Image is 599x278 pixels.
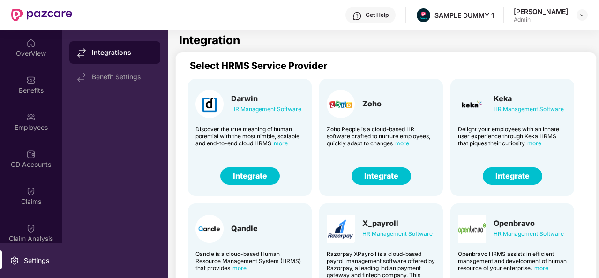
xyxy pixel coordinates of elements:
[327,126,435,147] div: Zoho People is a cloud-based HR software crafted to nurture employees, quickly adapt to changes
[514,16,568,23] div: Admin
[494,94,564,103] div: Keka
[195,90,224,118] img: Card Logo
[458,215,486,243] img: Card Logo
[77,73,86,82] img: svg+xml;base64,PHN2ZyB4bWxucz0iaHR0cDovL3d3dy53My5vcmcvMjAwMC9zdmciIHdpZHRoPSIxNy44MzIiIGhlaWdodD...
[494,104,564,114] div: HR Management Software
[232,264,247,271] span: more
[362,99,382,108] div: Zoho
[514,7,568,16] div: [PERSON_NAME]
[527,140,541,147] span: more
[417,8,430,22] img: Pazcare_Alternative_logo-01-01.png
[458,90,486,118] img: Card Logo
[327,90,355,118] img: Card Logo
[458,250,567,271] div: Openbravo HRMS assists in efficient management and development of human resource of your enterprise.
[26,75,36,85] img: svg+xml;base64,PHN2ZyBpZD0iQmVuZWZpdHMiIHhtbG5zPSJodHRwOi8vd3d3LnczLm9yZy8yMDAwL3N2ZyIgd2lkdGg9Ij...
[494,229,564,239] div: HR Management Software
[231,224,258,233] div: Qandle
[195,250,304,271] div: Qandle is a cloud-based Human Resource Management System (HRMS) that provides
[10,256,19,265] img: svg+xml;base64,PHN2ZyBpZD0iU2V0dGluZy0yMHgyMCIgeG1sbnM9Imh0dHA6Ly93d3cudzMub3JnLzIwMDAvc3ZnIiB3aW...
[352,167,411,185] button: Integrate
[231,104,301,114] div: HR Management Software
[327,215,355,243] img: Card Logo
[179,35,240,46] h1: Integration
[366,11,389,19] div: Get Help
[434,11,494,20] div: SAMPLE DUMMY 1
[395,140,409,147] span: more
[195,215,224,243] img: Card Logo
[92,73,153,81] div: Benefit Settings
[26,38,36,48] img: svg+xml;base64,PHN2ZyBpZD0iSG9tZSIgeG1sbnM9Imh0dHA6Ly93d3cudzMub3JnLzIwMDAvc3ZnIiB3aWR0aD0iMjAiIG...
[11,9,72,21] img: New Pazcare Logo
[26,150,36,159] img: svg+xml;base64,PHN2ZyBpZD0iQ0RfQWNjb3VudHMiIGRhdGEtbmFtZT0iQ0QgQWNjb3VudHMiIHhtbG5zPSJodHRwOi8vd3...
[362,218,433,228] div: X_payroll
[77,48,86,58] img: svg+xml;base64,PHN2ZyB4bWxucz0iaHR0cDovL3d3dy53My5vcmcvMjAwMC9zdmciIHdpZHRoPSIxNy44MzIiIGhlaWdodD...
[362,229,433,239] div: HR Management Software
[195,126,304,147] div: Discover the true meaning of human potential with the most nimble, scalable and end-to-end cloud ...
[274,140,288,147] span: more
[21,256,52,265] div: Settings
[231,94,301,103] div: Darwin
[534,264,548,271] span: more
[26,224,36,233] img: svg+xml;base64,PHN2ZyBpZD0iQ2xhaW0iIHhtbG5zPSJodHRwOi8vd3d3LnczLm9yZy8yMDAwL3N2ZyIgd2lkdGg9IjIwIi...
[483,167,542,185] button: Integrate
[26,113,36,122] img: svg+xml;base64,PHN2ZyBpZD0iRW1wbG95ZWVzIiB4bWxucz0iaHR0cDovL3d3dy53My5vcmcvMjAwMC9zdmciIHdpZHRoPS...
[220,167,280,185] button: Integrate
[458,126,567,147] div: Delight your employees with an innate user experience through Keka HRMS that piques their curiosity
[92,48,153,57] div: Integrations
[494,218,564,228] div: Openbravo
[352,11,362,21] img: svg+xml;base64,PHN2ZyBpZD0iSGVscC0zMngzMiIgeG1sbnM9Imh0dHA6Ly93d3cudzMub3JnLzIwMDAvc3ZnIiB3aWR0aD...
[578,11,586,19] img: svg+xml;base64,PHN2ZyBpZD0iRHJvcGRvd24tMzJ4MzIiIHhtbG5zPSJodHRwOi8vd3d3LnczLm9yZy8yMDAwL3N2ZyIgd2...
[26,187,36,196] img: svg+xml;base64,PHN2ZyBpZD0iQ2xhaW0iIHhtbG5zPSJodHRwOi8vd3d3LnczLm9yZy8yMDAwL3N2ZyIgd2lkdGg9IjIwIi...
